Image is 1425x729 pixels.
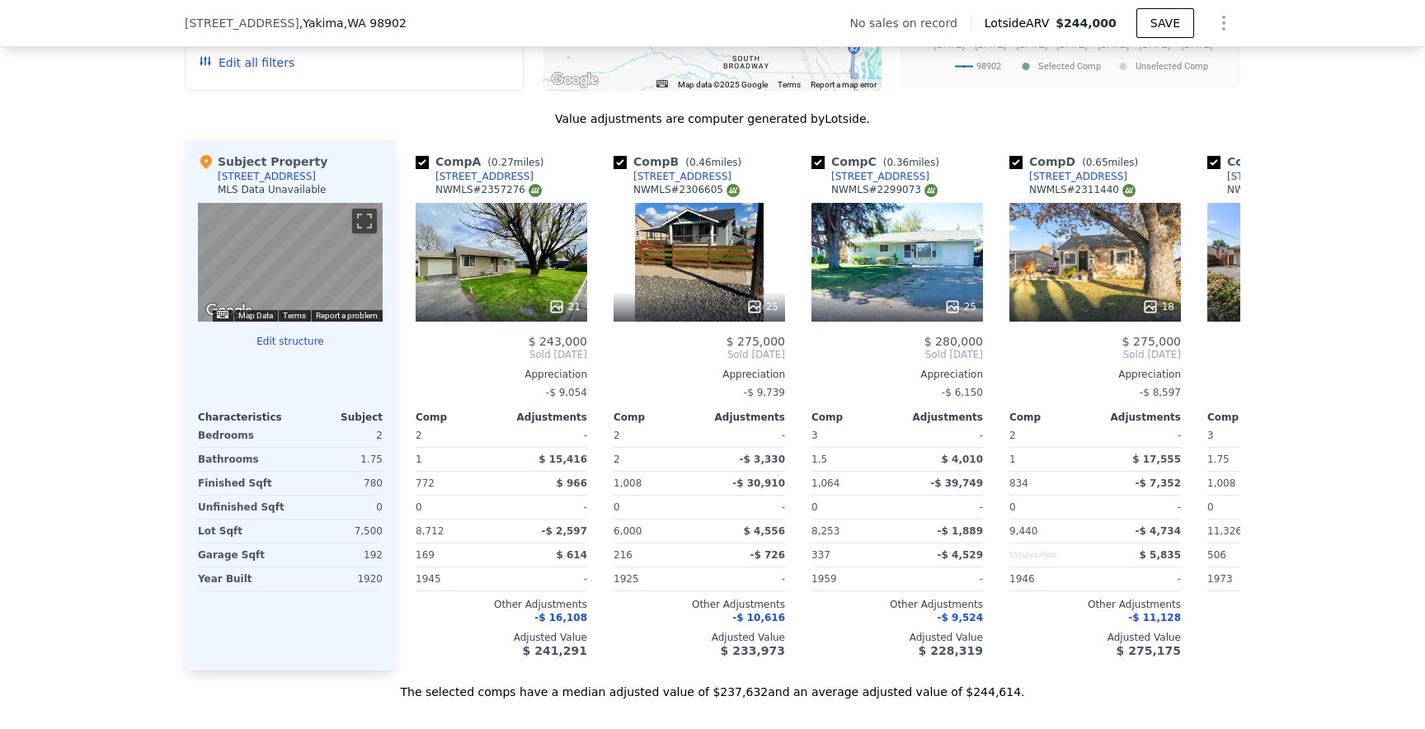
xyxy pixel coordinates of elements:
span: 337 [811,549,830,561]
span: , Yakima [299,15,407,31]
span: 0 [416,501,422,513]
button: Edit structure [198,335,383,348]
button: Toggle fullscreen view [352,209,377,233]
div: 21 [548,299,581,315]
div: Adjustments [897,411,983,424]
span: $ 17,555 [1132,454,1181,465]
span: $ 241,291 [523,644,587,657]
span: [STREET_ADDRESS] [185,15,299,31]
div: NWMLS # 2306605 [633,183,740,197]
div: [STREET_ADDRESS] [435,170,534,183]
span: ( miles) [679,157,748,168]
a: [STREET_ADDRESS] [416,170,534,183]
span: 834 [1009,477,1028,489]
span: 0 [1009,501,1016,513]
a: Report a problem [316,311,378,320]
div: Appreciation [614,368,785,381]
div: 1945 [416,567,498,590]
span: Sold [DATE] [1207,348,1379,361]
div: Appreciation [416,368,587,381]
text: 98902 [976,61,1001,72]
span: 2 [416,430,422,441]
div: [STREET_ADDRESS] [831,170,929,183]
button: Keyboard shortcuts [656,80,668,87]
span: -$ 8,597 [1140,387,1181,398]
div: Characteristics [198,411,290,424]
div: Finished Sqft [198,472,287,495]
div: Comp [1207,411,1293,424]
div: - [901,496,983,519]
span: Sold [DATE] [811,348,983,361]
a: Open this area in Google Maps (opens a new window) [202,300,256,322]
span: ( miles) [877,157,946,168]
div: Appreciation [811,368,983,381]
div: 25 [944,299,976,315]
span: -$ 9,739 [744,387,785,398]
span: Sold [DATE] [1009,348,1181,361]
div: MLS Data Unavailable [218,183,327,196]
div: [STREET_ADDRESS] [1029,170,1127,183]
span: 0.27 [491,157,514,168]
span: 6,000 [614,525,642,537]
img: Google [202,300,256,322]
span: $ 275,175 [1117,644,1181,657]
div: - [901,567,983,590]
div: Comp B [614,153,748,170]
img: NWMLS Logo [529,184,542,197]
span: $ 228,319 [919,644,983,657]
div: Appreciation [1207,368,1379,381]
div: Adjusted Value [416,631,587,644]
div: Adjusted Value [1207,631,1379,644]
text: [DATE] [1098,39,1129,50]
div: 2 [614,448,696,471]
span: Lotside ARV [985,15,1056,31]
div: Adjustments [501,411,587,424]
span: -$ 39,749 [930,477,983,489]
div: 1.5 [811,448,894,471]
span: 0.46 [689,157,712,168]
span: -$ 1,889 [938,525,983,537]
span: -$ 9,054 [546,387,587,398]
span: -$ 16,108 [534,612,587,623]
span: -$ 4,734 [1136,525,1181,537]
button: Edit all filters [199,54,294,71]
div: 1946 [1009,567,1092,590]
a: Terms (opens in new tab) [283,311,306,320]
span: ( miles) [1075,157,1145,168]
span: -$ 4,529 [938,549,983,561]
div: 192 [294,543,383,567]
div: 1.75 [1207,448,1290,471]
span: 0.65 [1086,157,1108,168]
span: -$ 10,616 [732,612,785,623]
span: 1,008 [1207,477,1235,489]
span: 772 [416,477,435,489]
div: Lot Sqft [198,520,287,543]
button: Map Data [238,310,273,322]
img: NWMLS Logo [1122,184,1136,197]
span: -$ 30,910 [732,477,785,489]
text: Unselected Comp [1136,61,1208,72]
div: 1959 [811,567,894,590]
div: NWMLS # 2299073 [831,183,938,197]
span: $ 243,000 [529,335,587,348]
div: Value adjustments are computer generated by Lotside . [185,111,1240,127]
div: Other Adjustments [614,598,785,611]
span: 1,008 [614,477,642,489]
div: - [703,424,785,447]
div: Comp C [811,153,946,170]
img: Google [548,69,602,91]
a: [STREET_ADDRESS] [1009,170,1127,183]
a: Open this area in Google Maps (opens a new window) [548,69,602,91]
div: Street View [198,203,383,322]
div: Bedrooms [198,424,287,447]
span: 0 [1207,501,1214,513]
span: -$ 7,352 [1136,477,1181,489]
text: [DATE] [1017,39,1048,50]
img: NWMLS Logo [727,184,740,197]
span: Sold [DATE] [416,348,587,361]
div: [STREET_ADDRESS] [1227,170,1325,183]
span: 8,253 [811,525,839,537]
span: 506 [1207,549,1226,561]
div: 1.75 [294,448,383,471]
div: Other Adjustments [811,598,983,611]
